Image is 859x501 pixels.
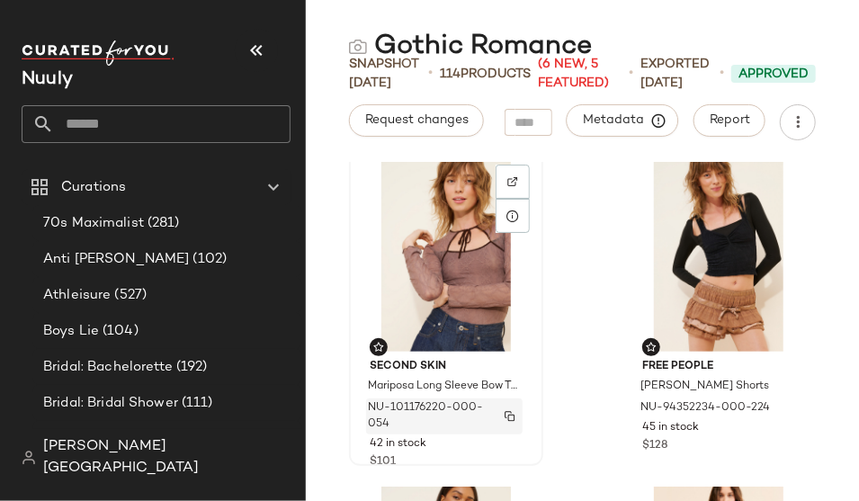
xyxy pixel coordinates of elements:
img: cfy_white_logo.C9jOOHJF.svg [22,40,174,66]
span: (111) [178,393,213,414]
span: [PERSON_NAME][GEOGRAPHIC_DATA] [43,436,291,479]
img: svg%3e [349,38,367,56]
span: • [629,63,633,85]
span: Curations [61,177,126,198]
span: (102) [190,249,228,270]
span: Free People [642,359,795,375]
span: 114 [440,67,461,81]
span: NU-101176220-000-054 [368,400,487,433]
span: Report [709,113,750,128]
span: • [720,63,724,85]
span: NU-94352234-000-224 [640,400,770,416]
img: svg%3e [505,411,515,422]
span: Bridal: Bachelorette [43,357,173,378]
span: Current Company Name [22,70,73,89]
span: Request changes [364,113,469,128]
span: (281) [144,213,180,234]
span: 42 in stock [370,436,426,452]
span: [PERSON_NAME] Shorts [640,379,769,395]
span: 45 in stock [642,420,699,436]
span: (6 New, 5 Featured) [538,55,622,93]
span: 70s Maximalist [43,213,144,234]
button: Report [693,104,765,137]
div: Products [440,65,531,84]
span: Anti [PERSON_NAME] [43,249,190,270]
span: Metadata [582,112,664,129]
button: Metadata [567,104,679,137]
img: svg%3e [373,342,384,353]
span: Boys Lie [43,321,99,342]
span: Bridal: Bridal Shower [43,393,178,414]
div: Gothic Romance [349,29,592,65]
span: Mariposa Long Sleeve Bow T-Shirt [368,379,521,395]
span: (192) [173,357,208,378]
p: Exported [DATE] [640,55,712,93]
span: (104) [99,321,139,342]
button: Request changes [349,104,484,137]
span: $128 [642,438,667,454]
span: $101 [370,454,396,470]
span: Snapshot [DATE] [349,55,421,93]
span: • [428,63,433,85]
span: Athleisure [43,285,111,306]
span: (136) [134,429,171,450]
img: svg%3e [646,342,657,353]
img: svg%3e [507,176,518,187]
span: Approved [738,65,809,84]
img: svg%3e [22,451,36,465]
span: Bridal: Brunch [43,429,134,450]
span: Second Skin [370,359,523,375]
span: (527) [111,285,147,306]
